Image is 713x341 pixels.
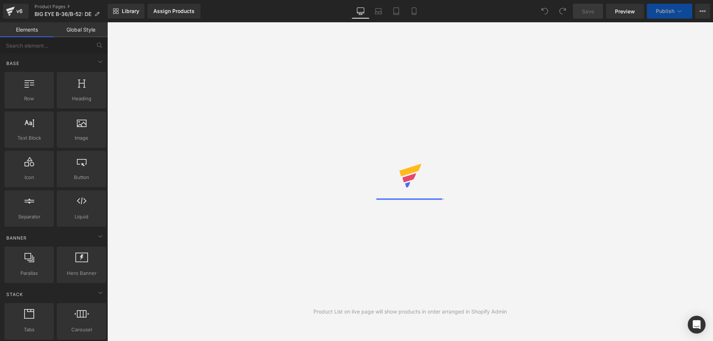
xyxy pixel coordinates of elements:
div: Open Intercom Messenger [688,316,706,334]
span: Heading [59,95,104,103]
div: v6 [15,6,24,16]
a: New Library [108,4,144,19]
a: Preview [606,4,644,19]
span: Banner [6,234,27,241]
span: BIG EYE B-36/B-52: DE [35,11,91,17]
div: Assign Products [153,8,195,14]
span: Hero Banner [59,269,104,277]
a: v6 [3,4,29,19]
a: Tablet [387,4,405,19]
span: Base [6,60,20,67]
a: Product Pages [35,4,108,10]
span: Save [582,7,594,15]
span: Tabs [7,326,52,334]
button: More [695,4,710,19]
span: Text Block [7,134,52,142]
span: Parallax [7,269,52,277]
span: Preview [615,7,635,15]
button: Redo [555,4,570,19]
span: Separator [7,213,52,221]
span: Carousel [59,326,104,334]
span: Stack [6,291,24,298]
a: Laptop [369,4,387,19]
span: Library [122,8,139,14]
span: Row [7,95,52,103]
span: Icon [7,173,52,181]
span: Liquid [59,213,104,221]
a: Desktop [352,4,369,19]
span: Image [59,134,104,142]
button: Undo [537,4,552,19]
a: Global Style [54,22,108,37]
span: Publish [656,8,674,14]
div: Product List on live page will show products in order arranged in Shopify Admin [313,308,507,316]
button: Publish [647,4,692,19]
span: Button [59,173,104,181]
a: Mobile [405,4,423,19]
